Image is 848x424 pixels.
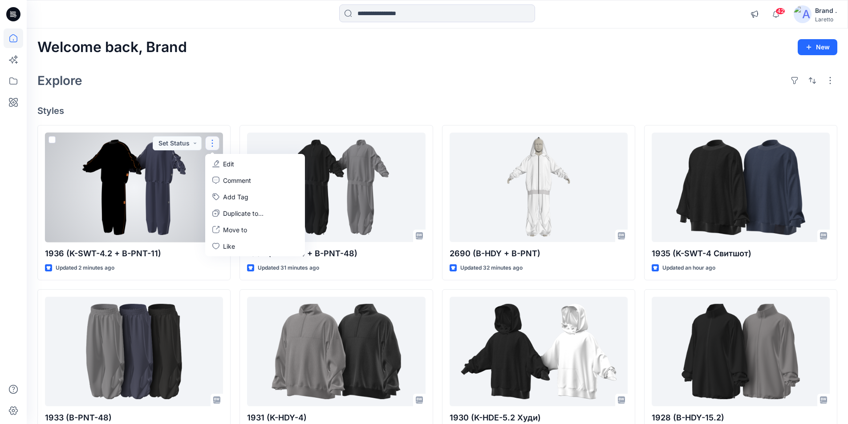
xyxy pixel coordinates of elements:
[450,297,628,407] a: 1930 (K-HDE-5.2 Худи)
[815,5,837,16] div: Brand .
[247,133,425,242] a: 1932 (K-HDY-4 + B-PNT-48)
[223,225,247,234] p: Move to
[450,412,628,424] p: 1930 (K-HDE-5.2 Худи)
[37,39,187,56] h2: Welcome back, Brand
[45,133,223,242] a: 1936 (K-SWT-4.2 + B-PNT-11)
[207,189,303,205] button: Add Tag
[56,263,114,273] p: Updated 2 minutes ago
[223,209,264,218] p: Duplicate to...
[223,176,251,185] p: Comment
[652,412,830,424] p: 1928 (B-HDY-15.2)
[450,133,628,242] a: 2690 (B-HDY + B-PNT)
[652,133,830,242] a: 1935 (K-SWT-4 Свитшот)
[223,242,235,251] p: Like
[662,263,715,273] p: Updated an hour ago
[775,8,785,15] span: 42
[45,412,223,424] p: 1933 (B-PNT-48)
[247,412,425,424] p: 1931 (K-HDY-4)
[223,159,234,169] p: Edit
[798,39,837,55] button: New
[37,105,837,116] h4: Styles
[247,297,425,407] a: 1931 (K-HDY-4)
[247,247,425,260] p: 1932 (K-HDY-4 + B-PNT-48)
[794,5,811,23] img: avatar
[207,156,303,172] a: Edit
[815,16,837,23] div: Laretto
[45,247,223,260] p: 1936 (K-SWT-4.2 + B-PNT-11)
[258,263,319,273] p: Updated 31 minutes ago
[460,263,523,273] p: Updated 32 minutes ago
[652,297,830,407] a: 1928 (B-HDY-15.2)
[450,247,628,260] p: 2690 (B-HDY + B-PNT)
[652,247,830,260] p: 1935 (K-SWT-4 Свитшот)
[45,297,223,407] a: 1933 (B-PNT-48)
[37,73,82,88] h2: Explore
